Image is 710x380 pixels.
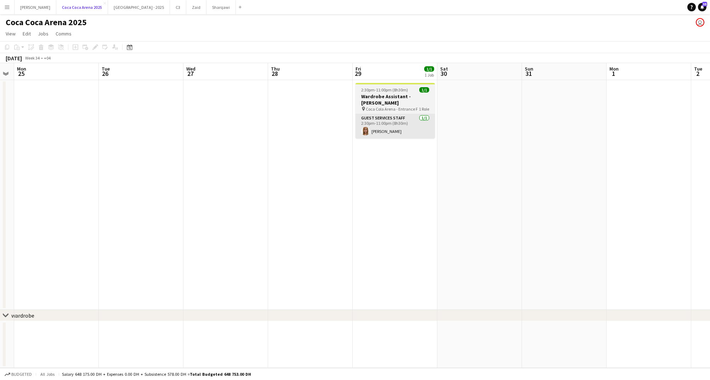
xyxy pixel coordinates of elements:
app-job-card: 2:30pm-11:00pm (8h30m)1/1Wardrobe Assistant - [PERSON_NAME] Coca Cola Arena - Entrance F1 RoleGue... [356,83,435,138]
span: 26 [101,69,110,78]
a: Edit [20,29,34,38]
button: [GEOGRAPHIC_DATA] - 2025 [108,0,170,14]
span: 29 [354,69,361,78]
div: +04 [44,55,51,61]
span: 1 Role [419,106,429,112]
span: 31 [524,69,533,78]
button: C3 [170,0,186,14]
span: Fri [356,66,361,72]
span: 1 [608,69,619,78]
span: Comms [56,30,72,37]
button: Budgeted [4,370,33,378]
button: Sharqawi [206,0,236,14]
span: Thu [271,66,280,72]
span: Tue [102,66,110,72]
span: Mon [609,66,619,72]
button: [PERSON_NAME] [15,0,56,14]
span: 2 [693,69,702,78]
span: Wed [186,66,195,72]
span: 30 [439,69,448,78]
div: wardrobe [11,312,34,319]
div: [DATE] [6,55,22,62]
span: Jobs [38,30,49,37]
h3: Wardrobe Assistant - [PERSON_NAME] [356,93,435,106]
app-card-role: Guest Services Staff1/12:30pm-11:00pm (8h30m)[PERSON_NAME] [356,114,435,138]
span: Tue [694,66,702,72]
span: View [6,30,16,37]
span: 2:30pm-11:00pm (8h30m) [361,87,408,93]
span: 28 [270,69,280,78]
a: 35 [698,3,706,11]
h1: Coca Coca Arena 2025 [6,17,87,28]
span: Week 34 [23,55,41,61]
span: 1/1 [419,87,429,93]
a: View [3,29,18,38]
span: Mon [17,66,26,72]
span: Coca Cola Arena - Entrance F [366,106,418,112]
span: 25 [16,69,26,78]
span: 27 [185,69,195,78]
span: Budgeted [11,372,32,377]
app-user-avatar: Kate Oliveros [696,18,704,27]
span: Sun [525,66,533,72]
span: Sat [440,66,448,72]
a: Jobs [35,29,51,38]
button: Zaid [186,0,206,14]
span: 1/1 [424,66,434,72]
span: 35 [702,2,707,6]
span: Edit [23,30,31,37]
button: Coca Coca Arena 2025 [56,0,108,14]
a: Comms [53,29,74,38]
div: 1 Job [425,72,434,78]
div: Salary 648 175.00 DH + Expenses 0.00 DH + Subsistence 578.00 DH = [62,371,251,377]
span: Total Budgeted 648 753.00 DH [190,371,251,377]
span: All jobs [39,371,56,377]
